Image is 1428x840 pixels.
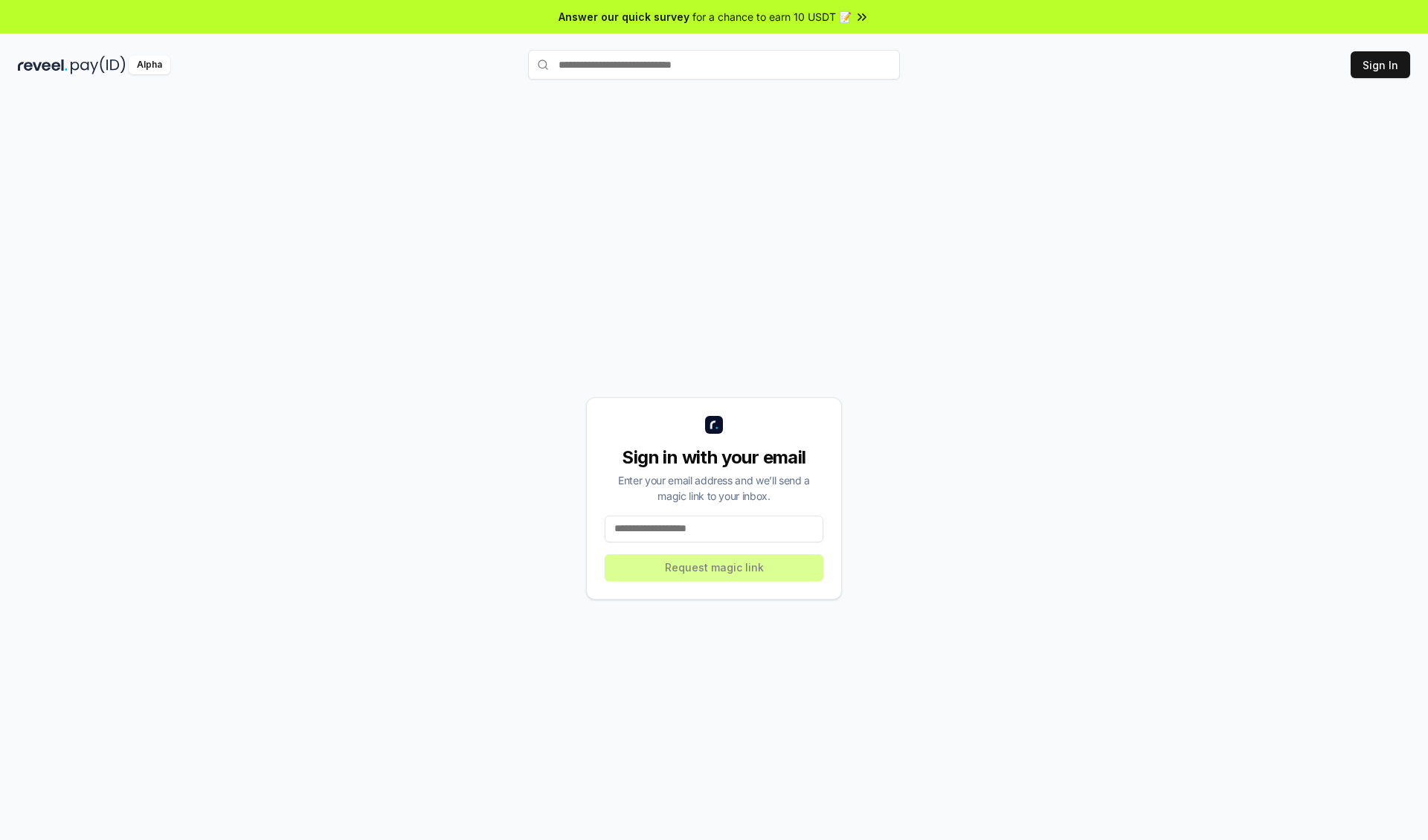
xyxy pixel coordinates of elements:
button: Sign In [1351,51,1410,78]
img: reveel_dark [18,56,68,74]
div: Sign in with your email [605,446,823,469]
span: for a chance to earn 10 USDT 📝 [692,9,852,25]
img: pay_id [71,56,126,74]
div: Enter your email address and we’ll send a magic link to your inbox. [605,472,823,504]
div: Alpha [129,56,170,74]
img: logo_small [705,416,723,434]
span: Answer our quick survey [559,9,689,25]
